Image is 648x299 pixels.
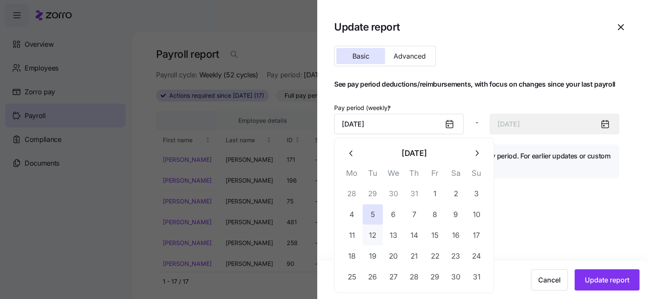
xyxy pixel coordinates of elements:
[425,267,445,287] button: 29 August 2025
[362,143,466,164] button: [DATE]
[334,114,464,134] input: Start date
[334,20,400,34] h1: Update report
[362,167,383,183] th: Tu
[404,225,425,245] button: 14 August 2025
[363,204,383,225] button: 5 August 2025
[475,117,478,128] span: -
[446,183,466,204] button: 2 August 2025
[425,204,445,225] button: 8 August 2025
[404,267,425,287] button: 28 August 2025
[341,167,362,183] th: Mo
[466,267,487,287] button: 31 August 2025
[466,204,487,225] button: 10 August 2025
[363,183,383,204] button: 29 July 2025
[466,183,487,204] button: 3 August 2025
[363,246,383,266] button: 19 August 2025
[383,183,404,204] button: 30 July 2025
[383,167,404,183] th: We
[446,204,466,225] button: 9 August 2025
[342,183,362,204] button: 28 July 2025
[404,183,425,204] button: 31 July 2025
[342,204,362,225] button: 4 August 2025
[466,246,487,266] button: 24 August 2025
[334,103,393,113] label: Pay period (weekly)
[342,225,362,245] button: 11 August 2025
[446,225,466,245] button: 16 August 2025
[342,267,362,287] button: 25 August 2025
[383,267,404,287] button: 27 August 2025
[445,167,466,183] th: Sa
[383,204,404,225] button: 6 August 2025
[363,267,383,287] button: 26 August 2025
[342,246,362,266] button: 18 August 2025
[352,53,369,59] span: Basic
[383,246,404,266] button: 20 August 2025
[394,53,426,59] span: Advanced
[446,246,466,266] button: 23 August 2025
[334,80,619,89] h1: See pay period deductions/reimbursements, with focus on changes since your last payroll
[466,225,487,245] button: 17 August 2025
[383,225,404,245] button: 13 August 2025
[466,167,487,183] th: Su
[446,267,466,287] button: 30 August 2025
[425,225,445,245] button: 15 August 2025
[404,167,425,183] th: Th
[363,225,383,245] button: 12 August 2025
[404,246,425,266] button: 21 August 2025
[404,204,425,225] button: 7 August 2025
[425,183,445,204] button: 1 August 2025
[425,246,445,266] button: 22 August 2025
[425,167,445,183] th: Fr
[490,114,619,134] input: End date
